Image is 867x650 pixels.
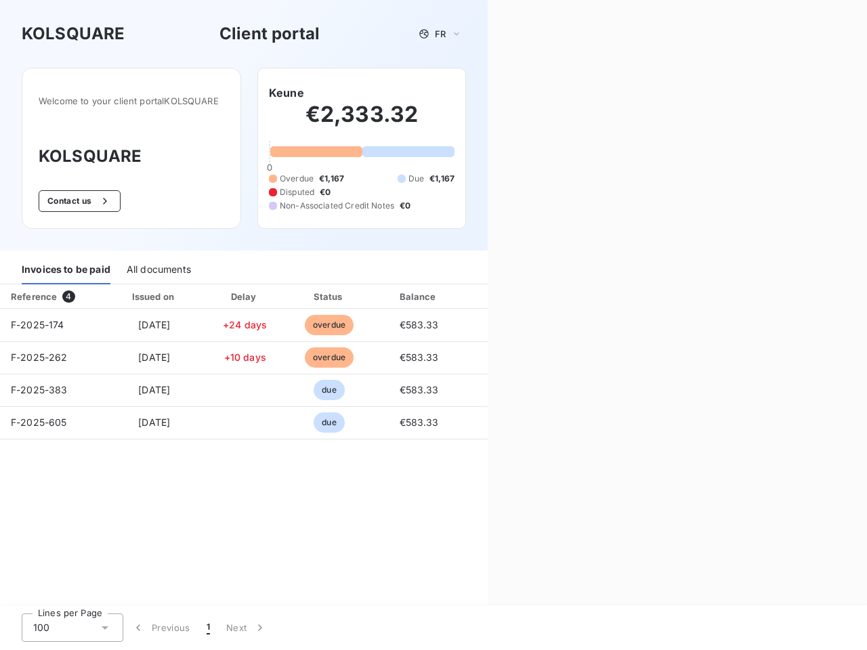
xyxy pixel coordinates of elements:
[219,22,320,46] h3: Client portal
[11,416,67,428] span: F-2025-605
[267,162,272,173] span: 0
[280,200,394,212] span: Non-Associated Credit Notes
[207,290,284,303] div: Delay
[314,412,344,433] span: due
[224,351,266,363] span: +10 days
[39,190,121,212] button: Contact us
[123,613,198,642] button: Previous
[207,621,210,634] span: 1
[400,319,439,330] span: €583.33
[280,173,314,185] span: Overdue
[408,173,424,185] span: Due
[138,416,170,428] span: [DATE]
[33,621,49,634] span: 100
[305,347,354,368] span: overdue
[400,416,439,428] span: €583.33
[22,256,110,284] div: Invoices to be paid
[11,384,68,395] span: F-2025-383
[62,290,75,303] span: 4
[319,173,344,185] span: €1,167
[11,351,68,363] span: F-2025-262
[375,290,463,303] div: Balance
[11,291,57,302] div: Reference
[400,384,439,395] span: €583.33
[138,319,170,330] span: [DATE]
[320,186,331,198] span: €0
[400,351,439,363] span: €583.33
[11,319,64,330] span: F-2025-174
[435,28,446,39] span: FR
[305,315,354,335] span: overdue
[429,173,454,185] span: €1,167
[108,290,201,303] div: Issued on
[127,256,191,284] div: All documents
[269,101,454,142] h2: €2,333.32
[198,613,218,642] button: 1
[400,200,410,212] span: €0
[269,85,304,101] h6: Keune
[22,22,125,46] h3: KOLSQUARE
[289,290,370,303] div: Status
[280,186,314,198] span: Disputed
[223,319,267,330] span: +24 days
[39,144,224,169] h3: KOLSQUARE
[39,95,224,106] span: Welcome to your client portal KOLSQUARE
[218,613,275,642] button: Next
[138,351,170,363] span: [DATE]
[469,290,537,303] div: PDF
[314,380,344,400] span: due
[138,384,170,395] span: [DATE]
